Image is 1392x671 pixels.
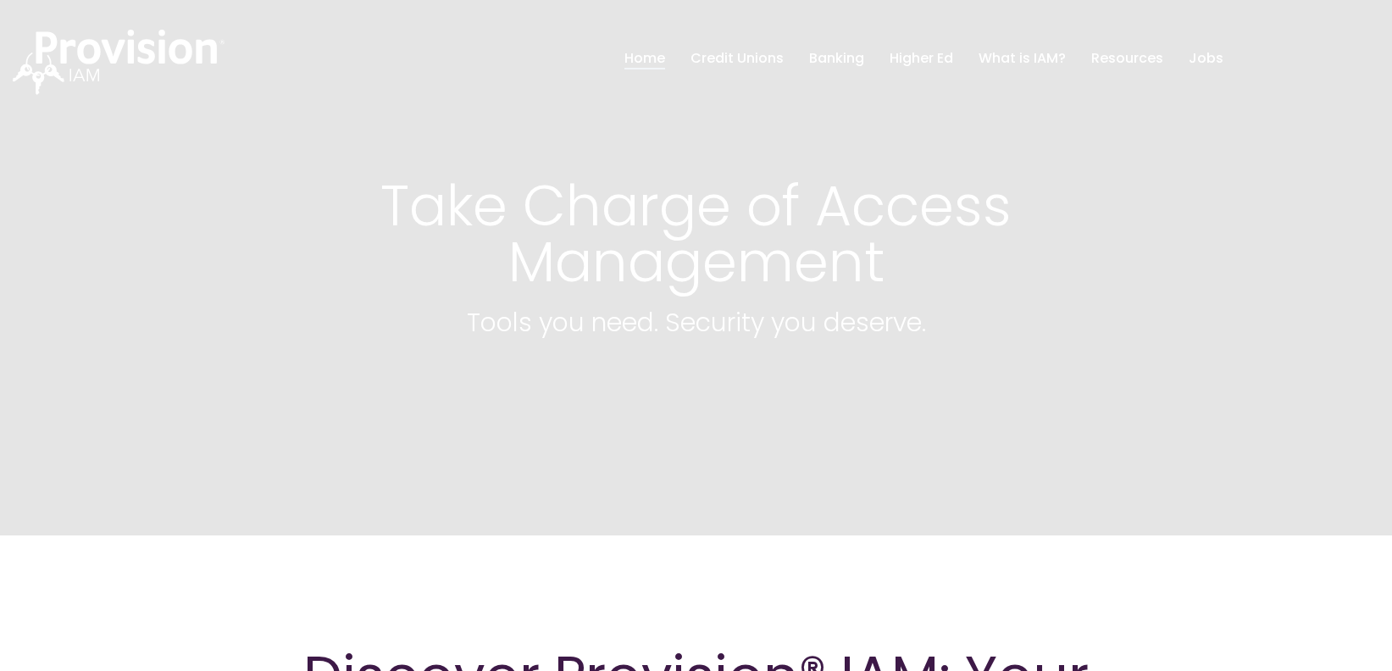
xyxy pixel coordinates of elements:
span: Tools you need. Security you deserve. [467,304,926,341]
a: Higher Ed [890,44,953,73]
a: Credit Unions [690,44,784,73]
a: Resources [1091,44,1163,73]
a: Banking [809,44,864,73]
a: Jobs [1189,44,1223,73]
img: ProvisionIAM-Logo-White [13,30,225,95]
a: What is IAM? [979,44,1066,73]
nav: menu [612,31,1236,86]
span: Take Charge of Access Management [380,167,1012,301]
a: Home [624,44,665,73]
